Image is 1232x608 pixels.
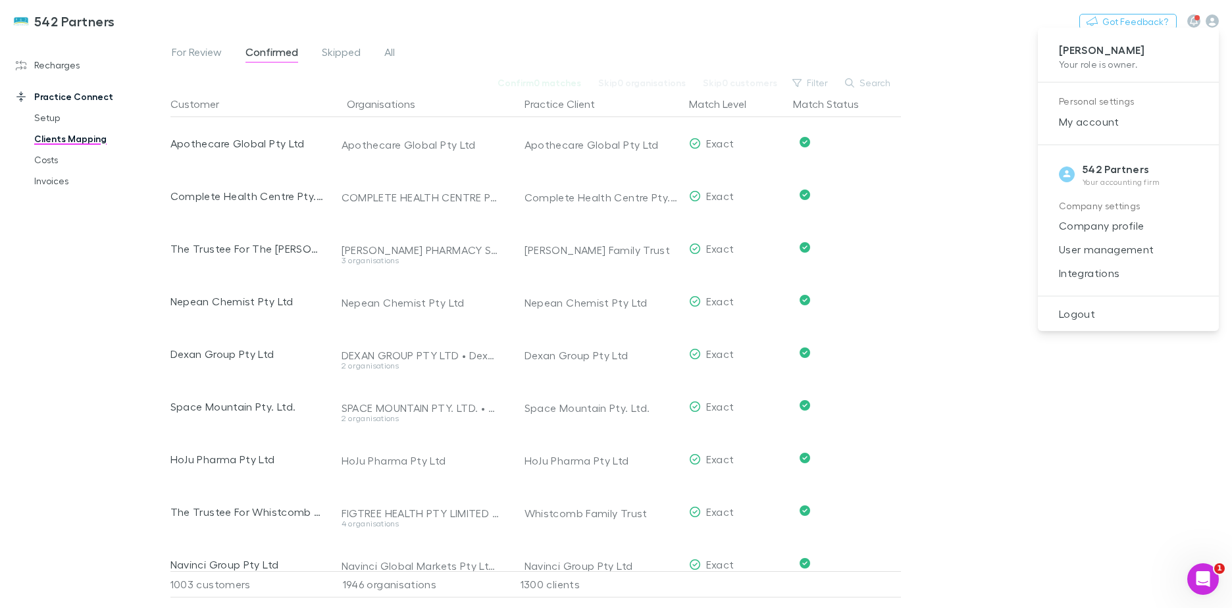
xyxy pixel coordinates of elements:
p: Personal settings [1059,93,1198,110]
span: My account [1048,114,1208,130]
iframe: Intercom live chat [1187,563,1219,595]
span: Company profile [1048,218,1208,234]
span: Integrations [1048,265,1208,281]
p: [PERSON_NAME] [1059,43,1198,57]
span: User management [1048,241,1208,257]
span: Logout [1048,306,1208,322]
strong: 542 Partners [1083,163,1149,176]
p: Company settings [1059,198,1198,215]
p: Your role is owner . [1059,57,1198,71]
span: 1 [1214,563,1225,574]
p: Your accounting firm [1083,177,1160,188]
